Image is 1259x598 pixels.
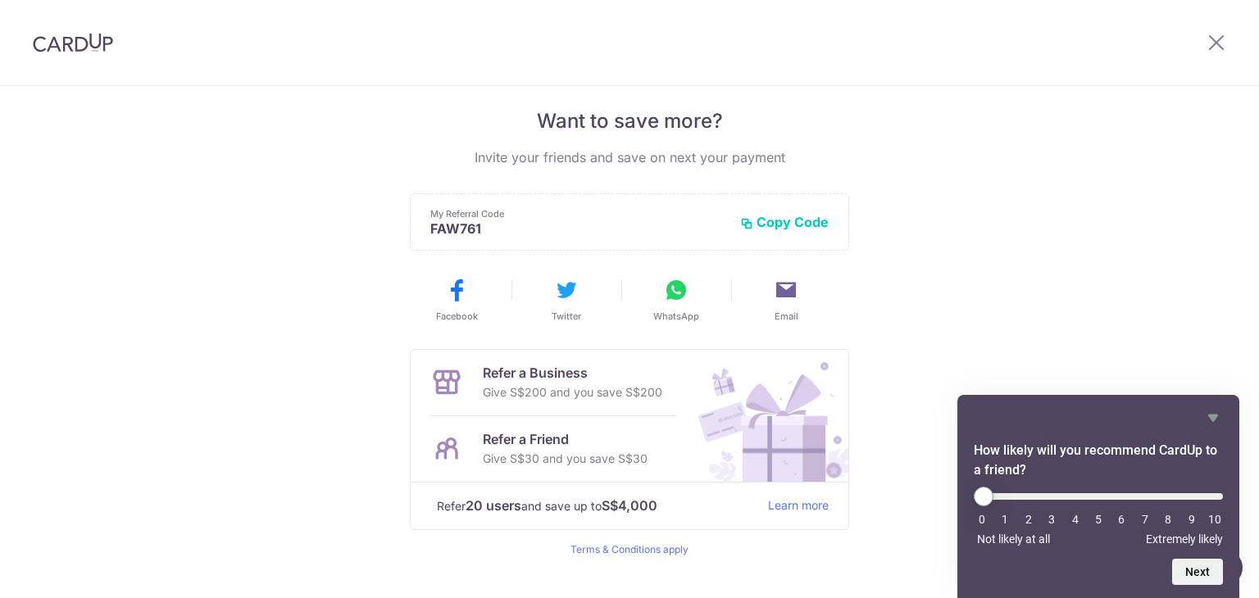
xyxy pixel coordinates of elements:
p: My Referral Code [430,207,727,220]
img: CardUp [33,33,113,52]
a: Learn more [768,496,829,516]
span: Help [37,11,70,26]
span: Extremely likely [1146,532,1223,546]
p: Give S$30 and you save S$30 [483,449,648,469]
li: 4 [1067,513,1084,526]
span: Email [775,310,798,323]
li: 5 [1090,513,1107,526]
li: 7 [1137,513,1153,526]
span: Facebook [436,310,478,323]
button: Twitter [518,277,615,323]
li: 1 [997,513,1013,526]
span: WhatsApp [653,310,699,323]
p: Want to save more? [410,108,849,134]
li: 3 [1043,513,1060,526]
img: Refer [683,350,848,482]
button: Next question [1172,559,1223,585]
li: 6 [1113,513,1129,526]
button: Copy Code [740,214,829,230]
p: FAW761 [430,220,727,237]
p: Invite your friends and save on next your payment [410,147,849,167]
button: WhatsApp [628,277,725,323]
a: Terms & Conditions apply [570,543,689,555]
li: 9 [1184,513,1200,526]
div: How likely will you recommend CardUp to a friend? Select an option from 0 to 10, with 0 being Not... [974,487,1223,546]
strong: S$4,000 [602,496,657,515]
span: Not likely at all [977,532,1050,546]
li: 2 [1020,513,1037,526]
div: How likely will you recommend CardUp to a friend? Select an option from 0 to 10, with 0 being Not... [974,408,1223,585]
button: Facebook [408,277,505,323]
p: Refer a Business [483,363,662,383]
li: 10 [1207,513,1223,526]
strong: 20 users [466,496,521,515]
p: Refer a Friend [483,429,648,449]
li: 8 [1160,513,1176,526]
button: Hide survey [1203,408,1223,428]
p: Give S$200 and you save S$200 [483,383,662,402]
button: Email [738,277,834,323]
span: Twitter [552,310,581,323]
p: Refer and save up to [437,496,755,516]
h2: How likely will you recommend CardUp to a friend? Select an option from 0 to 10, with 0 being Not... [974,441,1223,480]
li: 0 [974,513,990,526]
